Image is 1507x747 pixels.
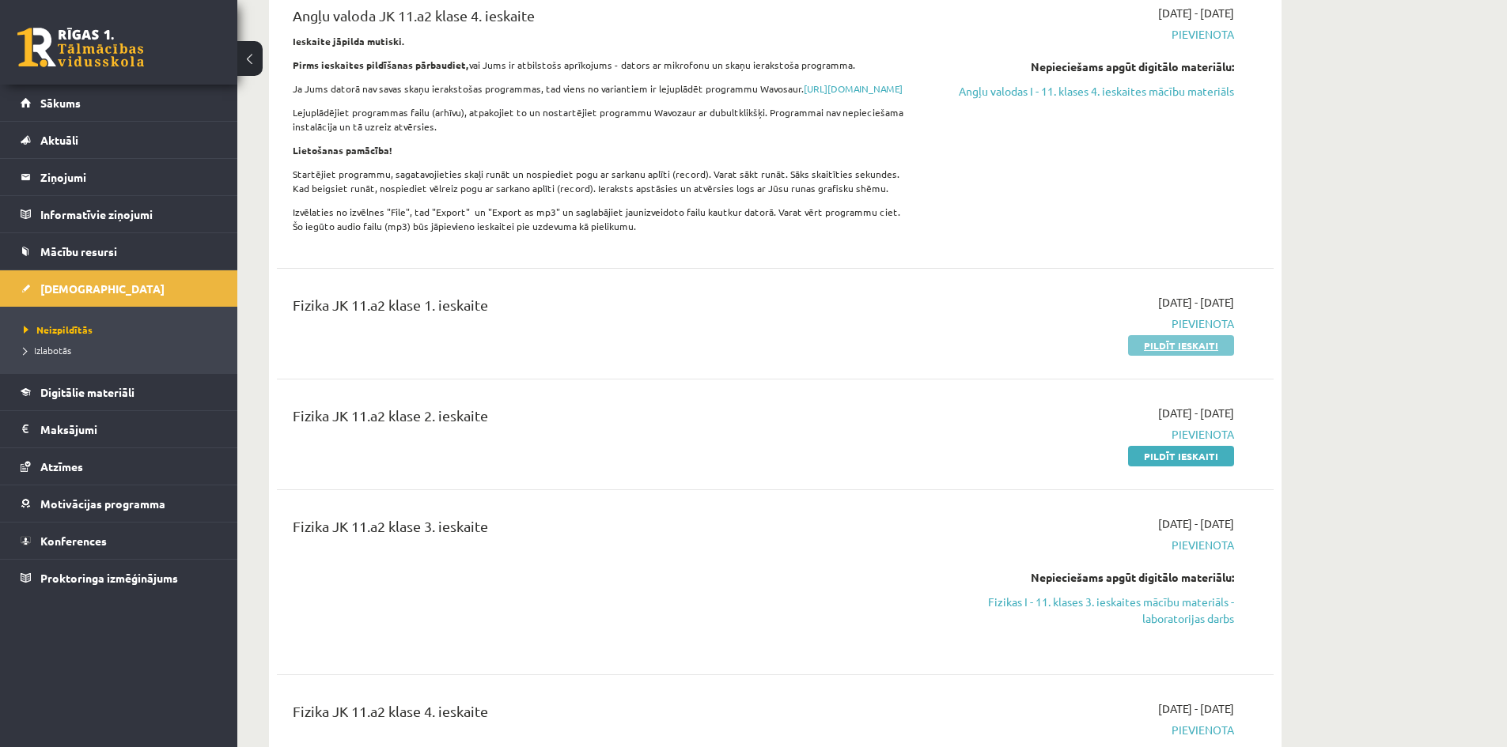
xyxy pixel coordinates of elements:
[293,58,912,72] p: vai Jums ir atbilstošs aprīkojums - dators ar mikrofonu un skaņu ierakstoša programma.
[1128,335,1234,356] a: Pildīt ieskaiti
[40,385,134,399] span: Digitālie materiāli
[936,537,1234,553] span: Pievienota
[293,5,912,34] div: Angļu valoda JK 11.a2 klase 4. ieskaite
[1158,405,1234,421] span: [DATE] - [DATE]
[24,344,71,357] span: Izlabotās
[21,233,218,270] a: Mācību resursi
[1158,294,1234,311] span: [DATE] - [DATE]
[21,159,218,195] a: Ziņojumi
[40,459,83,473] span: Atzīmes
[21,448,218,485] a: Atzīmes
[293,35,405,47] strong: Ieskaite jāpilda mutiski.
[17,28,144,67] a: Rīgas 1. Tālmācības vidusskola
[293,294,912,323] div: Fizika JK 11.a2 klase 1. ieskaite
[40,159,218,195] legend: Ziņojumi
[21,374,218,410] a: Digitālie materiāli
[1158,5,1234,21] span: [DATE] - [DATE]
[21,270,218,307] a: [DEMOGRAPHIC_DATA]
[40,244,117,258] span: Mācību resursi
[804,82,903,95] a: [URL][DOMAIN_NAME]
[936,426,1234,443] span: Pievienota
[293,167,912,195] p: Startējiet programmu, sagatavojieties skaļi runāt un nospiediet pogu ar sarkanu aplīti (record). ...
[936,722,1234,738] span: Pievienota
[293,405,912,434] div: Fizika JK 11.a2 klase 2. ieskaite
[24,323,222,337] a: Neizpildītās
[40,196,218,232] legend: Informatīvie ziņojumi
[40,534,107,548] span: Konferences
[1128,446,1234,466] a: Pildīt ieskaiti
[24,343,222,357] a: Izlabotās
[21,485,218,522] a: Motivācijas programma
[293,515,912,545] div: Fizika JK 11.a2 klase 3. ieskaite
[40,133,78,147] span: Aktuāli
[21,85,218,121] a: Sākums
[293,700,912,730] div: Fizika JK 11.a2 klase 4. ieskaite
[40,496,165,511] span: Motivācijas programma
[936,569,1234,586] div: Nepieciešams apgūt digitālo materiālu:
[1158,700,1234,717] span: [DATE] - [DATE]
[1158,515,1234,532] span: [DATE] - [DATE]
[936,26,1234,43] span: Pievienota
[40,281,165,296] span: [DEMOGRAPHIC_DATA]
[293,81,912,96] p: Ja Jums datorā nav savas skaņu ierakstošas programmas, tad viens no variantiem ir lejuplādēt prog...
[21,411,218,447] a: Maksājumi
[21,560,218,596] a: Proktoringa izmēģinājums
[936,594,1234,627] a: Fizikas I - 11. klases 3. ieskaites mācību materiāls - laboratorijas darbs
[21,196,218,232] a: Informatīvie ziņojumi
[293,205,912,233] p: Izvēlaties no izvēlnes "File", tad "Export" un "Export as mp3" un saglabājiet jaunizveidoto failu...
[40,411,218,447] legend: Maksājumi
[293,144,392,157] strong: Lietošanas pamācība!
[40,571,178,585] span: Proktoringa izmēģinājums
[24,323,93,336] span: Neizpildītās
[293,105,912,134] p: Lejuplādējiet programmas failu (arhīvu), atpakojiet to un nostartējiet programmu Wavozaur ar dubu...
[936,58,1234,75] div: Nepieciešams apgūt digitālo materiālu:
[936,315,1234,332] span: Pievienota
[40,96,81,110] span: Sākums
[21,523,218,559] a: Konferences
[21,122,218,158] a: Aktuāli
[293,58,469,71] strong: Pirms ieskaites pildīšanas pārbaudiet,
[936,83,1234,100] a: Angļu valodas I - 11. klases 4. ieskaites mācību materiāls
